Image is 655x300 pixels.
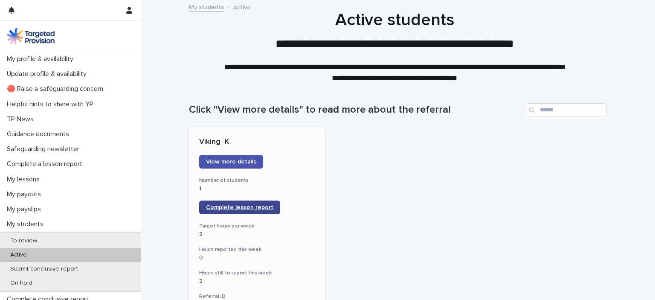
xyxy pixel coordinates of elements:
img: M5nRWzHhSzIhMunXDL62 [7,28,55,45]
h3: Hours reported this week [199,246,315,253]
a: View more details [199,155,263,169]
p: Helpful hints to share with YP [3,100,100,108]
h1: Active students [185,10,603,30]
h3: Target hours per week [199,223,315,230]
p: Active [3,251,34,259]
p: Active [233,2,251,12]
p: TP News [3,115,41,123]
p: 2 [199,231,315,238]
span: View more details [206,159,256,165]
p: Update profile & availability [3,70,93,78]
p: On hold [3,280,39,287]
p: To review [3,237,44,245]
p: Guidance documents [3,130,76,138]
a: My students [189,2,224,12]
p: My students [3,220,50,228]
p: 1 [199,185,315,192]
p: My lessons [3,175,46,183]
input: Search [526,103,607,117]
p: My payslips [3,205,48,213]
p: Complete a lesson report [3,160,89,168]
p: Viking K [199,137,315,147]
h3: Referral ID [199,293,315,300]
p: Submit conclusive report [3,265,85,273]
p: My profile & availability [3,55,80,63]
h3: Hours still to report this week [199,270,315,277]
p: 2 [199,278,315,285]
p: 0 [199,254,315,262]
p: Safeguarding newsletter [3,145,86,153]
p: 🔴 Raise a safeguarding concern [3,85,110,93]
a: Complete lesson report [199,201,280,214]
span: Complete lesson report [206,204,273,210]
p: My payouts [3,190,48,198]
h3: Number of students [199,177,315,184]
h1: Click "View more details" to read more about the referral [189,104,522,116]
